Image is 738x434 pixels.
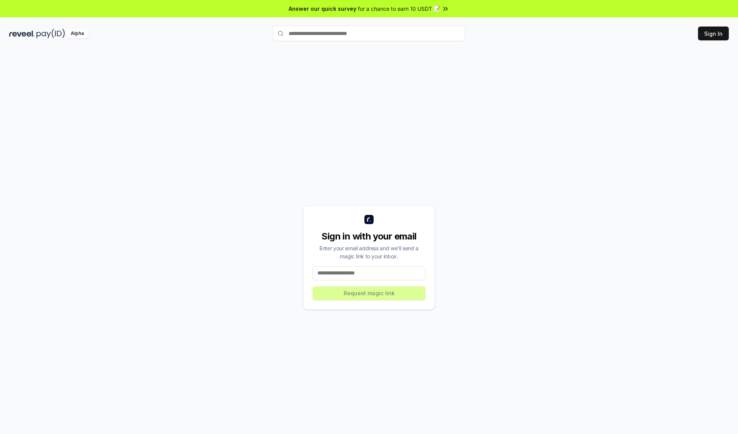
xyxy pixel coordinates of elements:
img: logo_small [364,215,374,224]
div: Alpha [66,29,88,38]
div: Sign in with your email [312,230,426,243]
div: Enter your email address and we’ll send a magic link to your inbox. [312,244,426,260]
img: reveel_dark [9,29,35,38]
span: Answer our quick survey [289,5,356,13]
button: Sign In [698,27,729,40]
span: for a chance to earn 10 USDT 📝 [358,5,440,13]
img: pay_id [37,29,65,38]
